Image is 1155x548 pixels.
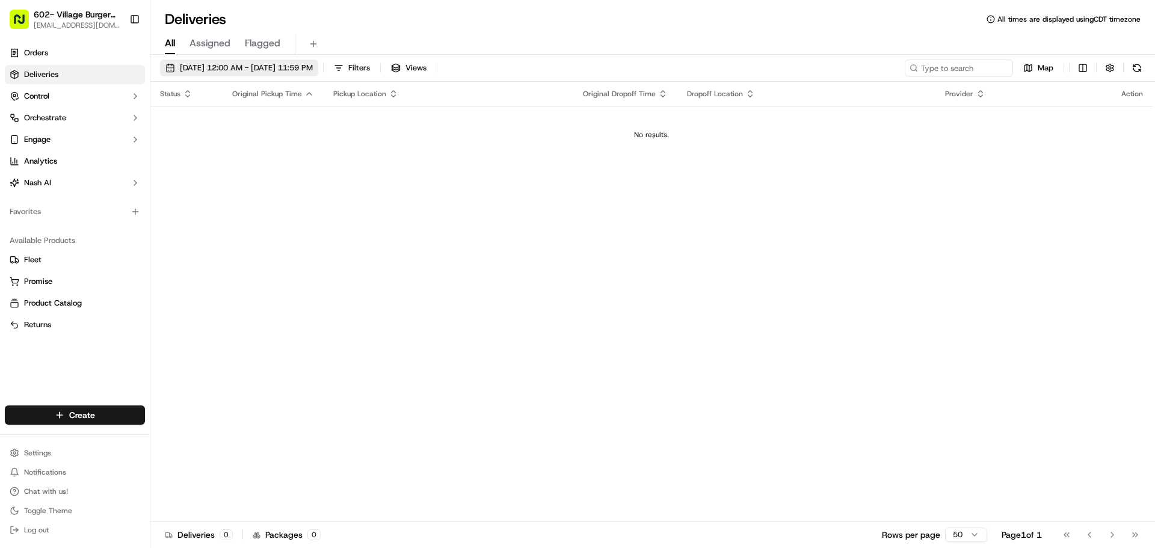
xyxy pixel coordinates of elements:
[24,177,51,188] span: Nash AI
[1129,60,1145,76] button: Refresh
[1121,89,1143,99] div: Action
[997,14,1141,24] span: All times are displayed using CDT timezone
[24,174,92,186] span: Knowledge Base
[5,405,145,425] button: Create
[245,36,280,51] span: Flagged
[31,78,217,90] input: Got a question? Start typing here...
[24,487,68,496] span: Chat with us!
[5,152,145,171] a: Analytics
[307,529,321,540] div: 0
[24,467,66,477] span: Notifications
[10,276,140,287] a: Promise
[10,319,140,330] a: Returns
[5,502,145,519] button: Toggle Theme
[5,87,145,106] button: Control
[5,464,145,481] button: Notifications
[189,36,230,51] span: Assigned
[24,69,58,80] span: Deliveries
[5,294,145,313] button: Product Catalog
[1038,63,1053,73] span: Map
[180,63,313,73] span: [DATE] 12:00 AM - [DATE] 11:59 PM
[69,409,95,421] span: Create
[155,130,1148,140] div: No results.
[333,89,386,99] span: Pickup Location
[24,112,66,123] span: Orchestrate
[24,254,42,265] span: Fleet
[10,298,140,309] a: Product Catalog
[24,276,52,287] span: Promise
[253,529,321,541] div: Packages
[220,529,233,540] div: 0
[24,156,57,167] span: Analytics
[41,127,152,137] div: We're available if you need us!
[85,203,146,213] a: Powered byPylon
[5,272,145,291] button: Promise
[348,63,370,73] span: Filters
[5,202,145,221] div: Favorites
[5,445,145,461] button: Settings
[120,204,146,213] span: Pylon
[5,173,145,192] button: Nash AI
[7,170,97,191] a: 📗Knowledge Base
[165,10,226,29] h1: Deliveries
[386,60,432,76] button: Views
[583,89,656,99] span: Original Dropoff Time
[232,89,302,99] span: Original Pickup Time
[24,506,72,516] span: Toggle Theme
[12,48,219,67] p: Welcome 👋
[24,91,49,102] span: Control
[205,119,219,133] button: Start new chat
[5,108,145,128] button: Orchestrate
[160,89,180,99] span: Status
[882,529,940,541] p: Rows per page
[102,176,111,185] div: 💻
[5,250,145,269] button: Fleet
[34,8,120,20] button: 602- Village Burger [PERSON_NAME]
[114,174,193,186] span: API Documentation
[5,483,145,500] button: Chat with us!
[34,20,120,30] button: [EMAIL_ADDRESS][DOMAIN_NAME]
[405,63,427,73] span: Views
[165,529,233,541] div: Deliveries
[160,60,318,76] button: [DATE] 12:00 AM - [DATE] 11:59 PM
[24,319,51,330] span: Returns
[5,130,145,149] button: Engage
[945,89,973,99] span: Provider
[328,60,375,76] button: Filters
[12,12,36,36] img: Nash
[97,170,198,191] a: 💻API Documentation
[24,134,51,145] span: Engage
[10,254,140,265] a: Fleet
[5,522,145,538] button: Log out
[5,65,145,84] a: Deliveries
[24,448,51,458] span: Settings
[5,5,125,34] button: 602- Village Burger [PERSON_NAME][EMAIL_ADDRESS][DOMAIN_NAME]
[5,43,145,63] a: Orders
[12,176,22,185] div: 📗
[1018,60,1059,76] button: Map
[905,60,1013,76] input: Type to search
[12,115,34,137] img: 1736555255976-a54dd68f-1ca7-489b-9aae-adbdc363a1c4
[24,525,49,535] span: Log out
[24,298,82,309] span: Product Catalog
[687,89,743,99] span: Dropoff Location
[24,48,48,58] span: Orders
[41,115,197,127] div: Start new chat
[5,231,145,250] div: Available Products
[165,36,175,51] span: All
[5,315,145,334] button: Returns
[1002,529,1042,541] div: Page 1 of 1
